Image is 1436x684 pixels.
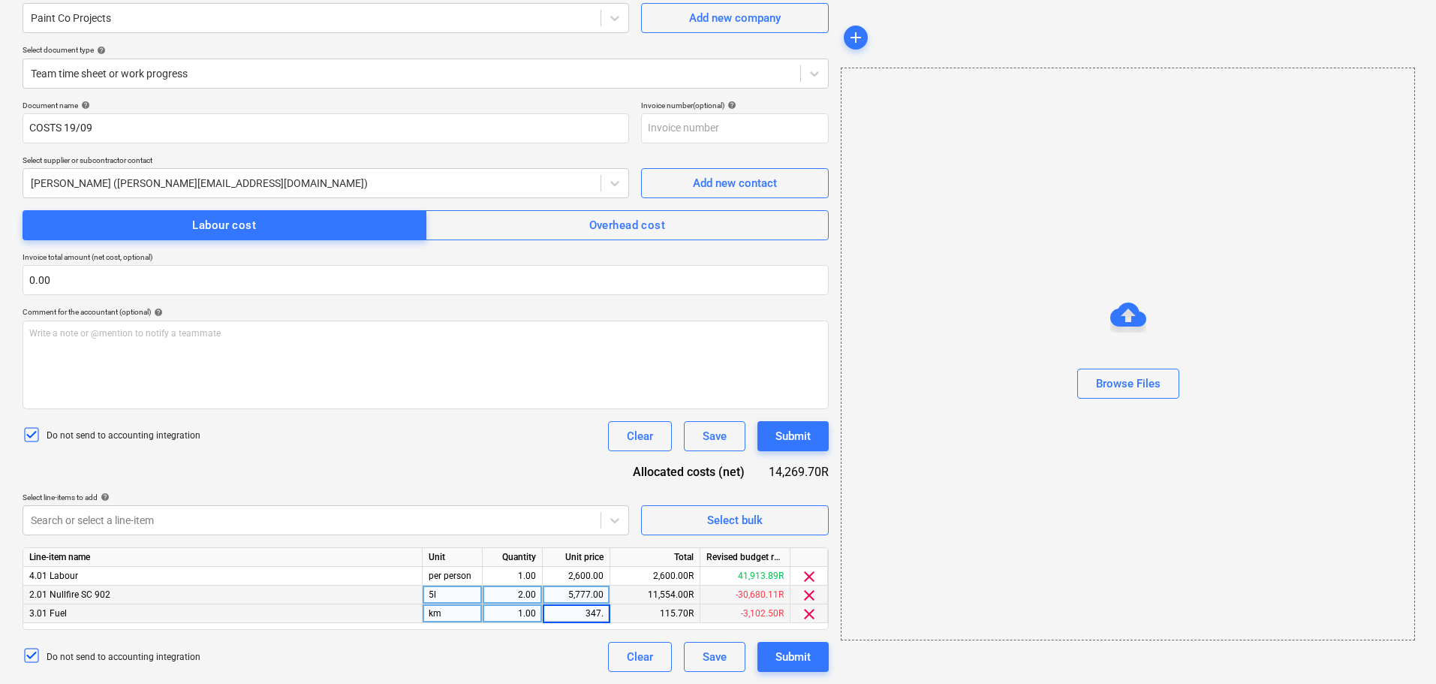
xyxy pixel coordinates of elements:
[426,210,829,240] button: Overhead cost
[23,265,829,295] input: Invoice total amount (net cost, optional)
[757,421,829,451] button: Submit
[841,68,1415,640] div: Browse Files
[610,604,700,623] div: 115.70R
[627,647,653,667] div: Clear
[800,568,818,586] span: clear
[423,604,483,623] div: km
[489,567,536,586] div: 1.00
[543,548,610,567] div: Unit price
[610,548,700,567] div: Total
[151,308,163,317] span: help
[703,426,727,446] div: Save
[800,586,818,604] span: clear
[23,45,829,55] div: Select document type
[23,548,423,567] div: Line-item name
[641,3,829,33] button: Add new company
[1096,374,1161,393] div: Browse Files
[608,642,672,672] button: Clear
[549,586,604,604] div: 5,777.00
[641,113,829,143] input: Invoice number
[707,511,763,530] div: Select bulk
[700,604,790,623] div: -3,102.50R
[47,651,200,664] p: Do not send to accounting integration
[23,493,629,502] div: Select line-items to add
[608,421,672,451] button: Clear
[775,426,811,446] div: Submit
[700,548,790,567] div: Revised budget remaining
[549,567,604,586] div: 2,600.00
[489,586,536,604] div: 2.00
[1077,369,1179,399] button: Browse Files
[700,567,790,586] div: 41,913.89R
[94,46,106,55] span: help
[724,101,736,110] span: help
[98,493,110,502] span: help
[689,8,781,28] div: Add new company
[23,252,829,265] p: Invoice total amount (net cost, optional)
[627,426,653,446] div: Clear
[23,155,629,168] p: Select supplier or subcontractor contact
[684,421,745,451] button: Save
[800,605,818,623] span: clear
[423,567,483,586] div: per person
[684,642,745,672] button: Save
[78,101,90,110] span: help
[423,548,483,567] div: Unit
[489,604,536,623] div: 1.00
[23,307,829,317] div: Comment for the accountant (optional)
[23,113,629,143] input: Document name
[483,548,543,567] div: Quantity
[693,173,777,193] div: Add new contact
[23,210,426,240] button: Labour cost
[589,215,666,235] div: Overhead cost
[775,647,811,667] div: Submit
[192,215,256,235] div: Labour cost
[757,642,829,672] button: Submit
[641,505,829,535] button: Select bulk
[1361,612,1436,684] iframe: Chat Widget
[23,101,629,110] div: Document name
[29,589,110,600] span: 2.01 Nullfire SC 902
[29,608,67,619] span: 3.01 Fuel
[769,463,829,481] div: 14,269.70R
[29,571,78,581] span: 4.01 Labour
[621,463,769,481] div: Allocated costs (net)
[47,429,200,442] p: Do not send to accounting integration
[423,586,483,604] div: 5l
[641,168,829,198] button: Add new contact
[610,567,700,586] div: 2,600.00R
[641,101,829,110] div: Invoice number (optional)
[847,29,865,47] span: add
[700,586,790,604] div: -30,680.11R
[610,586,700,604] div: 11,554.00R
[703,647,727,667] div: Save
